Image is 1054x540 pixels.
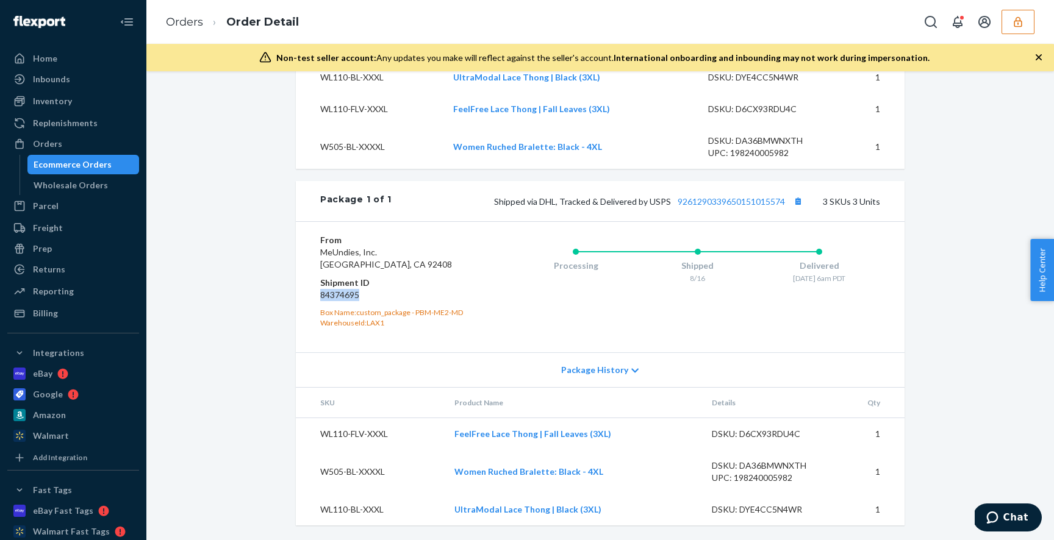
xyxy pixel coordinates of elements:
[832,125,905,169] td: 1
[7,385,139,404] a: Google
[758,273,880,283] div: [DATE] 6am PDT
[7,239,139,258] a: Prep
[708,147,823,159] div: UPC: 198240005982
[7,304,139,323] a: Billing
[33,452,87,463] div: Add Integration
[972,10,997,34] button: Open account menu
[33,307,58,319] div: Billing
[166,15,203,29] a: Orders
[702,388,836,418] th: Details
[712,460,826,472] div: DSKU: DA36BMWNXTH
[226,15,299,29] a: Order Detail
[836,494,905,525] td: 1
[919,10,943,34] button: Open Search Box
[33,368,52,380] div: eBay
[712,472,826,484] div: UPC: 198240005982
[320,193,392,209] div: Package 1 of 1
[276,52,376,63] span: Non-test seller account:
[494,196,806,207] span: Shipped via DHL, Tracked & Delivered by USPS
[33,73,70,85] div: Inbounds
[33,243,52,255] div: Prep
[34,158,112,171] div: Ecommerce Orders
[7,282,139,301] a: Reporting
[453,141,602,152] a: Women Ruched Bralette: Black - 4XL
[637,273,759,283] div: 8/16
[7,450,139,465] a: Add Integration
[392,193,880,209] div: 3 SKUs 3 Units
[296,418,445,450] td: WL110-FLV-XXXL
[7,113,139,133] a: Replenishments
[320,307,466,318] div: Box Name: custom_package - PBM-ME2-MD
[7,260,139,279] a: Returns
[7,480,139,500] button: Fast Tags
[708,71,823,83] div: DSKU: DYE4CC5N4WR
[320,289,466,301] dd: 84374695
[7,49,139,68] a: Home
[33,117,98,129] div: Replenishments
[33,138,62,150] div: Orders
[320,234,466,246] dt: From
[320,318,466,328] div: WarehouseId: LAX1
[33,505,93,517] div: eBay Fast Tags
[758,260,880,272] div: Delivered
[7,134,139,154] a: Orders
[33,263,65,275] div: Returns
[7,405,139,425] a: Amazon
[296,125,443,169] td: W505-BL-XXXXL
[836,388,905,418] th: Qty
[7,343,139,363] button: Integrations
[945,10,970,34] button: Open notifications
[637,260,759,272] div: Shipped
[33,347,84,359] div: Integrations
[27,155,140,174] a: Ecommerce Orders
[296,388,445,418] th: SKU
[320,247,452,269] span: MeUndies, Inc. [GEOGRAPHIC_DATA], CA 92408
[33,285,74,297] div: Reporting
[7,196,139,216] a: Parcel
[33,388,63,400] div: Google
[445,388,702,418] th: Product Name
[296,61,443,93] td: WL110-BL-XXXL
[33,484,72,496] div: Fast Tags
[296,93,443,125] td: WL110-FLV-XXXL
[296,494,445,525] td: WL110-BL-XXXL
[7,91,139,111] a: Inventory
[34,179,108,191] div: Wholesale Orders
[712,428,826,440] div: DSKU: D6CX93RDU4C
[454,466,603,477] a: Women Ruched Bralette: Black - 4XL
[33,222,63,234] div: Freight
[515,260,637,272] div: Processing
[832,93,905,125] td: 1
[7,69,139,89] a: Inbounds
[156,4,309,40] ol: breadcrumbs
[790,193,806,209] button: Copy tracking number
[7,364,139,383] a: eBay
[33,52,57,65] div: Home
[836,418,905,450] td: 1
[561,364,628,376] span: Package History
[975,503,1042,534] iframe: Opens a widget where you can chat to one of our agents
[614,52,930,63] span: International onboarding and inbounding may not work during impersonation.
[678,196,785,207] a: 9261290339650151015574
[454,504,601,514] a: UltraModal Lace Thong | Black (3XL)
[320,277,466,289] dt: Shipment ID
[276,52,930,64] div: Any updates you make will reflect against the seller's account.
[712,503,826,516] div: DSKU: DYE4CC5N4WR
[708,103,823,115] div: DSKU: D6CX93RDU4C
[7,218,139,238] a: Freight
[33,525,110,538] div: Walmart Fast Tags
[453,104,610,114] a: FeelFree Lace Thong | Fall Leaves (3XL)
[7,426,139,446] a: Walmart
[115,10,139,34] button: Close Navigation
[27,176,140,195] a: Wholesale Orders
[7,501,139,520] a: eBay Fast Tags
[33,200,59,212] div: Parcel
[296,450,445,494] td: W505-BL-XXXXL
[708,135,823,147] div: DSKU: DA36BMWNXTH
[832,61,905,93] td: 1
[1030,239,1054,301] button: Help Center
[33,430,69,442] div: Walmart
[33,409,66,421] div: Amazon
